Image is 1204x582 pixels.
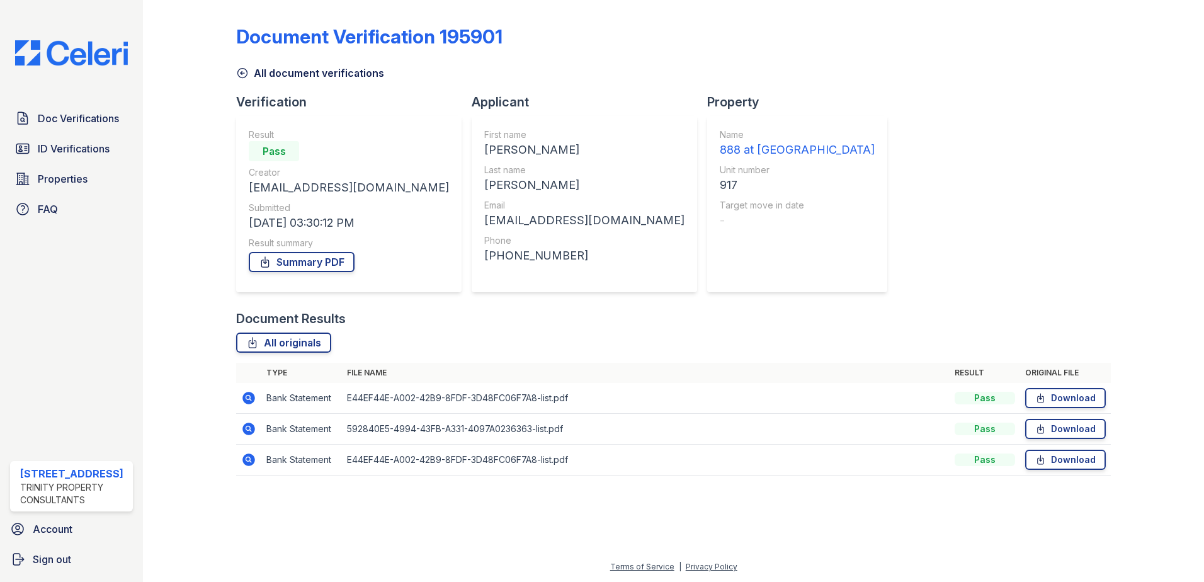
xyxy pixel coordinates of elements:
[249,179,449,197] div: [EMAIL_ADDRESS][DOMAIN_NAME]
[484,176,684,194] div: [PERSON_NAME]
[484,247,684,265] div: [PHONE_NUMBER]
[686,562,737,571] a: Privacy Policy
[249,214,449,232] div: [DATE] 03:30:12 PM
[261,445,342,476] td: Bank Statement
[236,333,331,353] a: All originals
[10,166,133,191] a: Properties
[679,562,681,571] div: |
[38,111,119,126] span: Doc Verifications
[1020,363,1111,383] th: Original file
[484,212,684,229] div: [EMAIL_ADDRESS][DOMAIN_NAME]
[10,106,133,131] a: Doc Verifications
[1025,388,1106,408] a: Download
[38,202,58,217] span: FAQ
[610,562,674,571] a: Terms of Service
[249,252,355,272] a: Summary PDF
[249,237,449,249] div: Result summary
[484,128,684,141] div: First name
[472,93,707,111] div: Applicant
[707,93,897,111] div: Property
[38,171,88,186] span: Properties
[720,199,875,212] div: Target move in date
[236,25,503,48] div: Document Verification 195901
[249,202,449,214] div: Submitted
[720,128,875,141] div: Name
[249,166,449,179] div: Creator
[484,141,684,159] div: [PERSON_NAME]
[5,516,138,542] a: Account
[342,363,950,383] th: File name
[20,466,128,481] div: [STREET_ADDRESS]
[1025,419,1106,439] a: Download
[33,522,72,537] span: Account
[720,141,875,159] div: 888 at [GEOGRAPHIC_DATA]
[236,93,472,111] div: Verification
[1025,450,1106,470] a: Download
[484,199,684,212] div: Email
[10,136,133,161] a: ID Verifications
[236,310,346,328] div: Document Results
[484,164,684,176] div: Last name
[955,423,1015,435] div: Pass
[484,234,684,247] div: Phone
[720,128,875,159] a: Name 888 at [GEOGRAPHIC_DATA]
[720,176,875,194] div: 917
[261,414,342,445] td: Bank Statement
[10,197,133,222] a: FAQ
[950,363,1020,383] th: Result
[342,383,950,414] td: E44EF44E-A002-42B9-8FDF-3D48FC06F7A8-list.pdf
[720,164,875,176] div: Unit number
[261,383,342,414] td: Bank Statement
[236,66,384,81] a: All document verifications
[261,363,342,383] th: Type
[342,445,950,476] td: E44EF44E-A002-42B9-8FDF-3D48FC06F7A8-list.pdf
[342,414,950,445] td: 592840E5-4994-43FB-A331-4097A0236363-list.pdf
[249,141,299,161] div: Pass
[249,128,449,141] div: Result
[720,212,875,229] div: -
[955,454,1015,466] div: Pass
[5,547,138,572] a: Sign out
[1151,532,1191,569] iframe: chat widget
[20,481,128,506] div: Trinity Property Consultants
[955,392,1015,404] div: Pass
[38,141,110,156] span: ID Verifications
[33,552,71,567] span: Sign out
[5,40,138,66] img: CE_Logo_Blue-a8612792a0a2168367f1c8372b55b34899dd931a85d93a1a3d3e32e68fde9ad4.png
